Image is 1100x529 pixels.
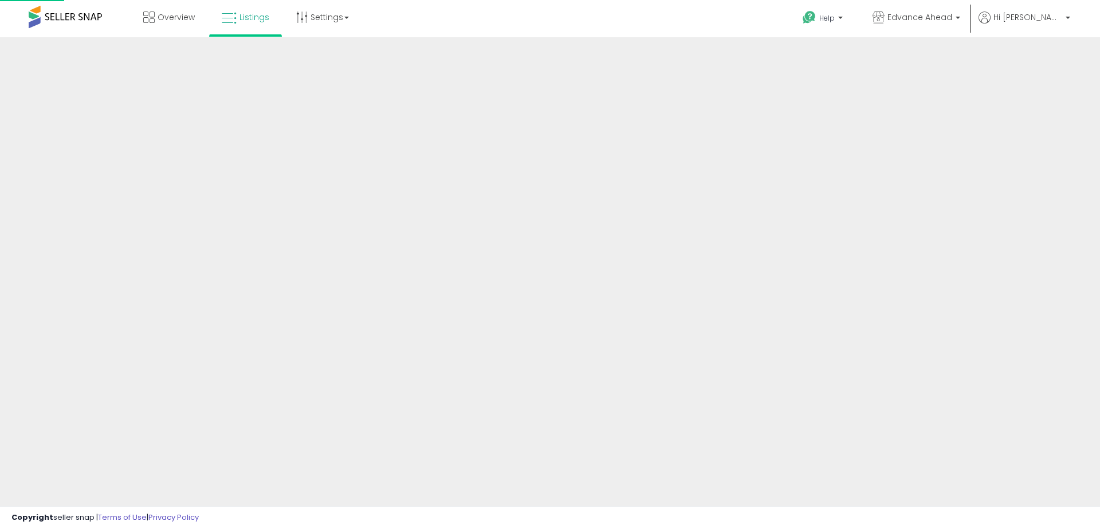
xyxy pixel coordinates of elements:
[148,512,199,523] a: Privacy Policy
[802,10,816,25] i: Get Help
[98,512,147,523] a: Terms of Use
[158,11,195,23] span: Overview
[793,2,854,37] a: Help
[11,512,53,523] strong: Copyright
[11,512,199,523] div: seller snap | |
[819,13,835,23] span: Help
[887,11,952,23] span: Edvance Ahead
[239,11,269,23] span: Listings
[979,11,1070,37] a: Hi [PERSON_NAME]
[993,11,1062,23] span: Hi [PERSON_NAME]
